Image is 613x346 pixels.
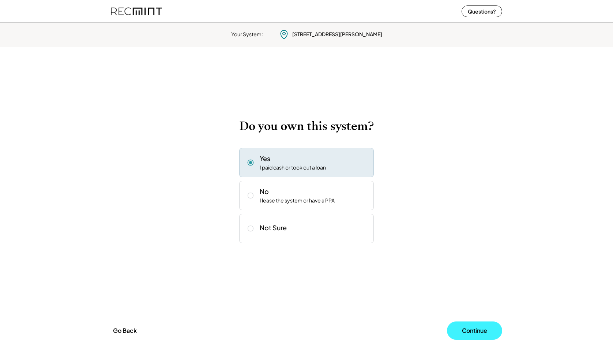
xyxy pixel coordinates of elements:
div: No [260,187,269,196]
div: I lease the system or have a PPA [260,197,335,204]
button: Questions? [462,5,502,17]
div: I paid cash or took out a loan [260,164,326,171]
div: Your System: [231,31,263,38]
img: recmint-logotype%403x%20%281%29.jpeg [111,1,162,21]
button: Continue [447,321,502,340]
div: Not Sure [260,223,287,232]
div: [STREET_ADDRESS][PERSON_NAME] [292,31,382,38]
h2: Do you own this system? [239,119,374,133]
div: Yes [260,154,270,163]
button: Go Back [111,323,139,339]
